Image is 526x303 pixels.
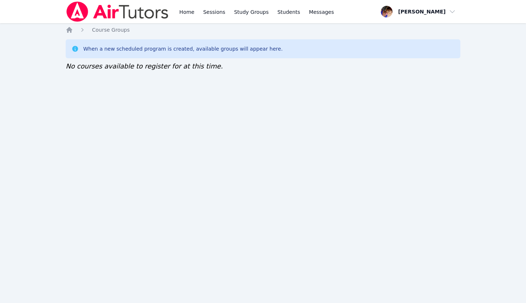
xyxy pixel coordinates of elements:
span: Course Groups [92,27,129,33]
img: Air Tutors [66,1,169,22]
nav: Breadcrumb [66,26,460,34]
span: No courses available to register for at this time. [66,62,223,70]
span: Messages [309,8,334,16]
div: When a new scheduled program is created, available groups will appear here. [83,45,283,52]
a: Course Groups [92,26,129,34]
